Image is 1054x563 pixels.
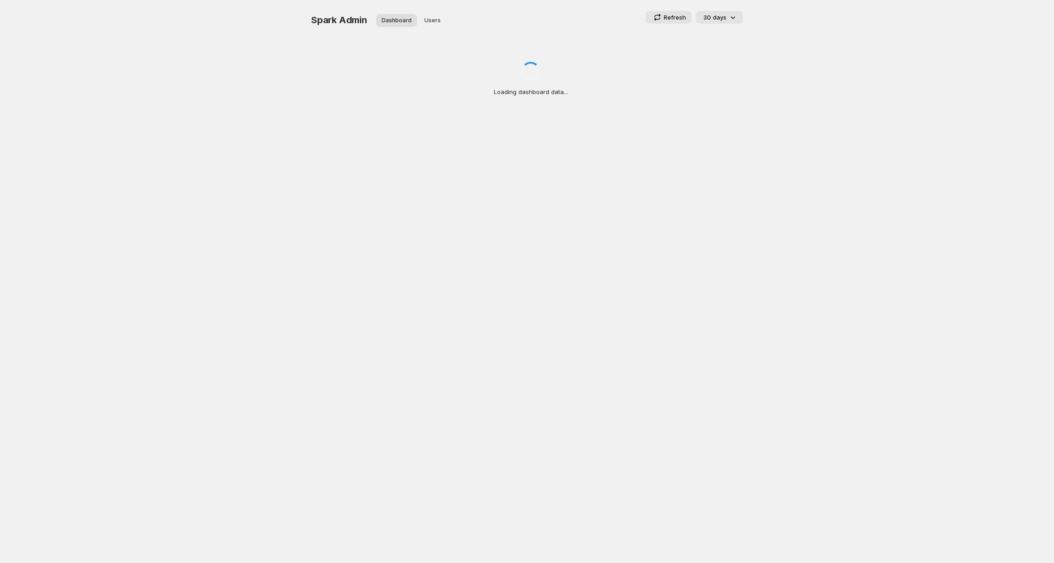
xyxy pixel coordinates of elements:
[424,17,441,24] span: Users
[419,14,446,27] button: User management
[646,11,691,24] button: Refresh
[311,15,367,25] span: Spark Admin
[376,14,417,27] button: Dashboard overview
[703,13,726,22] p: 30 days
[664,13,686,22] p: Refresh
[494,87,568,96] p: Loading dashboard data...
[696,11,743,24] button: 30 days
[382,17,412,24] span: Dashboard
